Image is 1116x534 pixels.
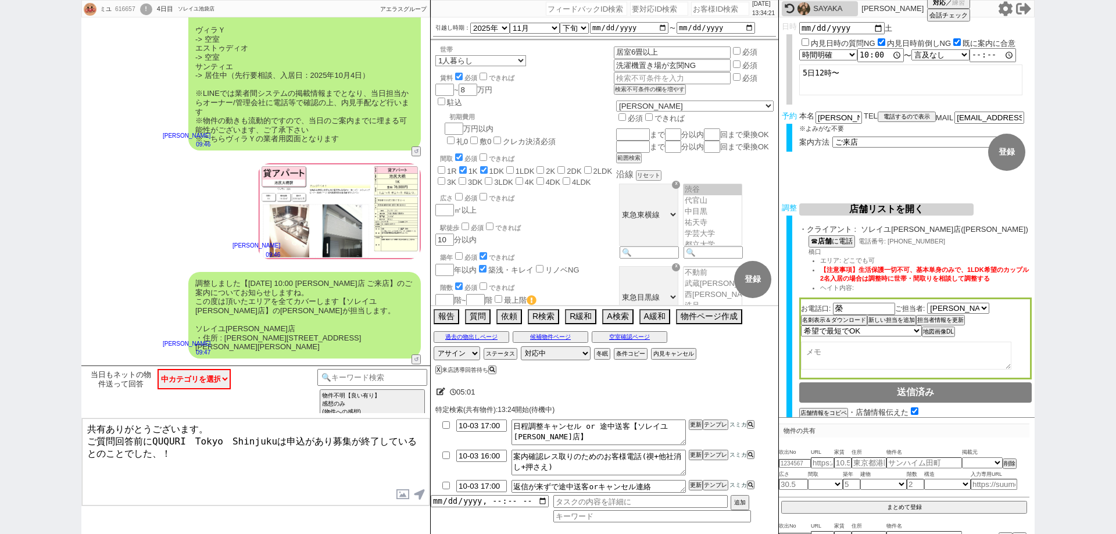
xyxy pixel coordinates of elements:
[781,501,1027,514] button: まとめて登録
[843,470,860,479] span: 築年
[546,2,627,16] input: フィードバックID検索
[651,348,696,360] button: 内見キャンセル
[799,138,829,146] span: 案内方法
[684,278,742,289] option: 武蔵[PERSON_NAME]
[782,203,797,212] span: 調整
[684,239,742,250] option: 都立大学
[434,331,509,343] button: 過去の物出しページ
[779,459,811,468] input: 1234567
[878,112,936,122] button: 電話するので表示
[799,48,1032,62] div: 〜
[779,424,1029,438] p: 物件の共有
[852,448,886,457] span: 住所
[703,420,728,430] button: テンプレ
[936,113,953,122] span: MAIL
[689,420,703,430] button: 更新
[233,241,280,250] p: [PERSON_NAME]
[435,365,442,374] button: X
[799,203,974,216] button: 店舗リストを開く
[691,2,749,16] input: お客様ID検索
[435,406,557,415] div: 特定検索(共有物件):13:24開始(待機中)
[820,284,854,291] span: ヘイト内容:
[684,300,742,311] option: 洗足
[602,309,633,324] button: A検索
[801,304,831,313] span: お電話口:
[731,495,749,510] button: 追加
[676,309,742,324] button: 物件ページ作成
[811,522,834,531] span: URL
[834,457,852,468] input: 10.5
[895,304,925,313] span: ご担当者:
[834,522,852,531] span: 家賃
[852,522,886,531] span: 住所
[962,448,978,457] span: 掲載元
[703,450,728,460] button: テンプレ
[412,146,421,156] button: ↺
[684,195,742,206] option: 代官山
[801,315,867,325] button: 名刺表示＆ダウンロード
[813,4,855,13] div: SAYAKA
[782,22,797,31] span: 日時
[684,228,742,239] option: 学芸大学
[922,327,955,337] button: 地図画像DL
[811,457,834,468] input: https://suumo.jp/chintai/jnc_000022489271
[809,235,855,248] button: ☎店舗に電話
[689,480,703,490] button: 更新
[1003,458,1017,469] button: 削除
[594,348,610,360] button: 冬眠
[178,5,214,14] div: ソレイユ池袋店
[320,389,425,418] button: 物件不明【良い有り】 感想のみ (物件への感想)
[592,331,667,343] button: 空室確認ページ
[779,448,811,457] span: 吹出No
[258,163,421,259] img: e17068f9-b0fd-44bb-b47a-78c80596dd28.jpg
[456,388,475,396] span: 05:01
[513,331,588,343] button: 候補物件ページ
[799,408,848,418] button: 店舗情報をコピペ
[779,479,808,490] input: 30.5
[465,309,491,324] button: 質問
[924,470,971,479] span: 構造
[734,261,771,298] button: 登録
[112,5,138,14] div: 616657
[163,140,210,149] p: 09:46
[163,348,210,357] p: 09:47
[843,479,860,490] input: 5
[811,448,834,457] span: URL
[861,4,924,13] p: [PERSON_NAME]
[728,482,747,488] span: スミカ
[435,367,499,373] div: 来店誘導回答待ち
[163,131,210,141] p: [PERSON_NAME]
[779,522,811,531] span: 吹出No
[565,309,596,324] button: R緩和
[864,112,878,120] span: TEL
[886,522,962,531] span: 物件名
[799,125,844,132] span: ※よみがな不要
[820,257,875,264] span: エリア: どこでも可
[380,6,427,12] span: アエラスグループ
[670,25,675,31] label: 〜
[752,9,775,18] p: 13:34:21
[799,382,1032,403] button: 送信済み
[434,309,459,324] button: 報告
[84,3,96,16] img: 0hGzumi-NwGFVYFAb3HoBmayhEGz97ZUFHJiFQNz8dFWcwIF5QdCEAN2pDQWM3cQ9Qd3oEMTkcQGJ6RjFmHxcARitSMi46Ryp...
[630,2,688,16] input: 要対応ID検索
[435,23,470,33] label: 引越し時期：
[907,479,924,490] input: 2
[887,39,952,48] label: 内見日時前倒しNG
[867,315,916,325] button: 新しい担当を追加
[848,408,908,417] span: ・店舗情報伝えた
[639,309,670,324] button: A緩和
[852,457,886,468] input: 東京都港区海岸３
[811,39,875,48] label: 内見日時の質問NG
[233,250,280,260] p: 09:46
[885,24,892,33] span: 土
[188,272,421,359] div: 調整しました【[DATE] 10:00 [PERSON_NAME]店 ご来店】のご案内についてお知らせしますね。 この度は頂いたエリアを全てカバーします【ソレイユ[PERSON_NAME]店】の...
[929,11,968,20] span: 会話チェック
[782,112,797,120] span: 予約
[971,479,1017,490] input: https://suumo.jp/chintai/jnc_000022489271
[553,495,728,508] input: タスクの内容を詳細に
[799,112,814,124] span: 本名
[163,339,210,349] p: [PERSON_NAME]
[684,289,742,300] option: 西[PERSON_NAME]
[412,354,421,364] button: ↺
